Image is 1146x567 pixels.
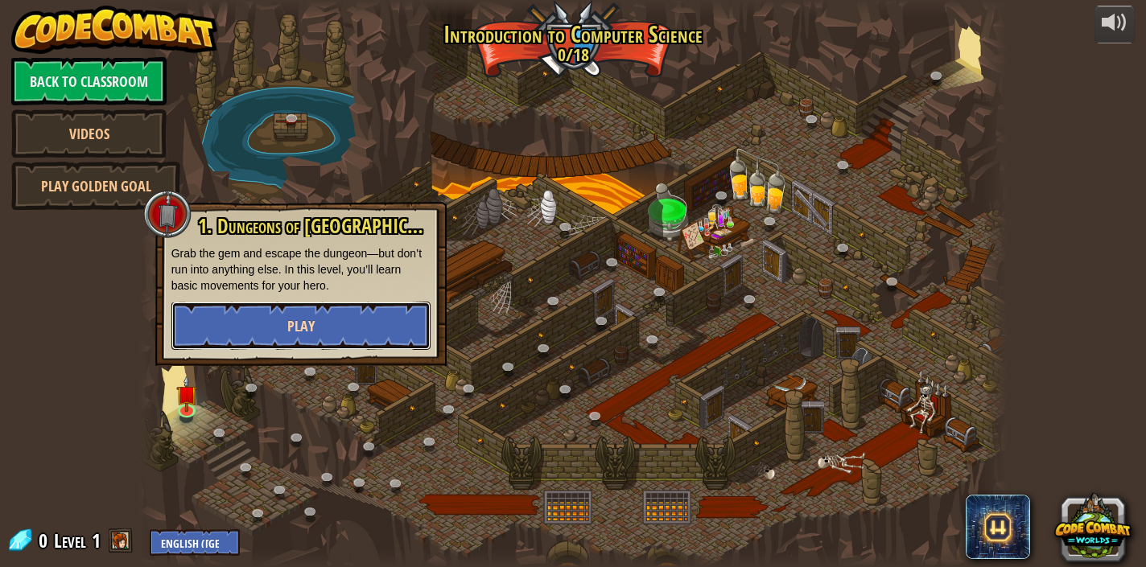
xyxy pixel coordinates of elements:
button: Play [171,302,431,350]
span: 1 [92,528,101,553]
button: Adjust volume [1094,6,1135,43]
span: Level [54,528,86,554]
a: Videos [11,109,167,158]
span: 1. Dungeons of [GEOGRAPHIC_DATA] [198,212,460,240]
a: Play Golden Goal [11,162,180,210]
img: CodeCombat - Learn how to code by playing a game [11,6,217,54]
img: level-banner-unstarted.png [176,376,197,413]
a: Back to Classroom [11,57,167,105]
p: Grab the gem and escape the dungeon—but don’t run into anything else. In this level, you’ll learn... [171,245,431,294]
span: 0 [39,528,52,553]
span: Play [287,316,315,336]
